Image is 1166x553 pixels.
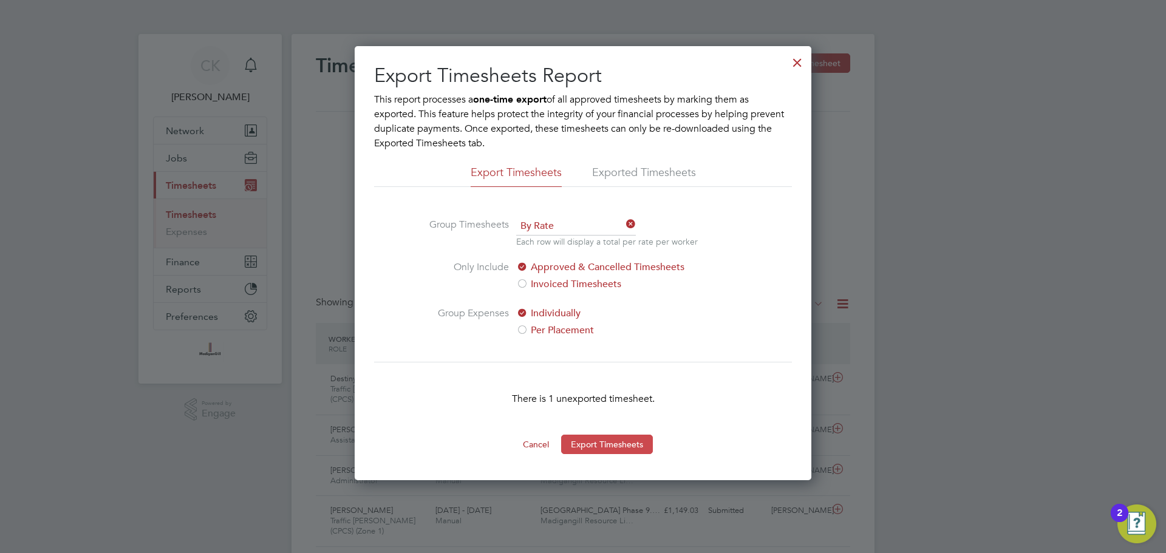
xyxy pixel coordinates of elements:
label: Invoiced Timesheets [516,277,720,291]
p: There is 1 unexported timesheet. [374,392,792,406]
li: Export Timesheets [471,165,562,187]
button: Export Timesheets [561,435,653,454]
label: Approved & Cancelled Timesheets [516,260,720,274]
div: 2 [1117,513,1122,529]
label: Group Expenses [418,306,509,338]
label: Per Placement [516,323,720,338]
p: Each row will display a total per rate per worker [516,236,698,248]
li: Exported Timesheets [592,165,696,187]
button: Open Resource Center, 2 new notifications [1117,504,1156,543]
label: Only Include [418,260,509,291]
b: one-time export [473,93,547,105]
label: Individually [516,306,720,321]
span: By Rate [516,217,636,236]
h2: Export Timesheets Report [374,63,792,89]
p: This report processes a of all approved timesheets by marking them as exported. This feature help... [374,92,792,151]
label: Group Timesheets [418,217,509,245]
button: Cancel [513,435,559,454]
